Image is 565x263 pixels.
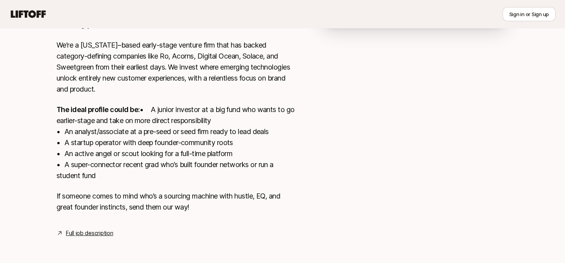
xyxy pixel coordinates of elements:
[56,105,140,114] strong: The ideal profile could be:
[56,40,295,95] p: We’re a [US_STATE]–based early-stage venture firm that has backed category-defining companies lik...
[66,228,113,238] a: Full job description
[503,7,556,21] button: Sign in or Sign up
[56,104,295,181] p: • A junior investor at a big fund who wants to go earlier-stage and take on more direct responsib...
[56,191,295,213] p: If someone comes to mind who’s a sourcing machine with hustle, EQ, and great founder instincts, s...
